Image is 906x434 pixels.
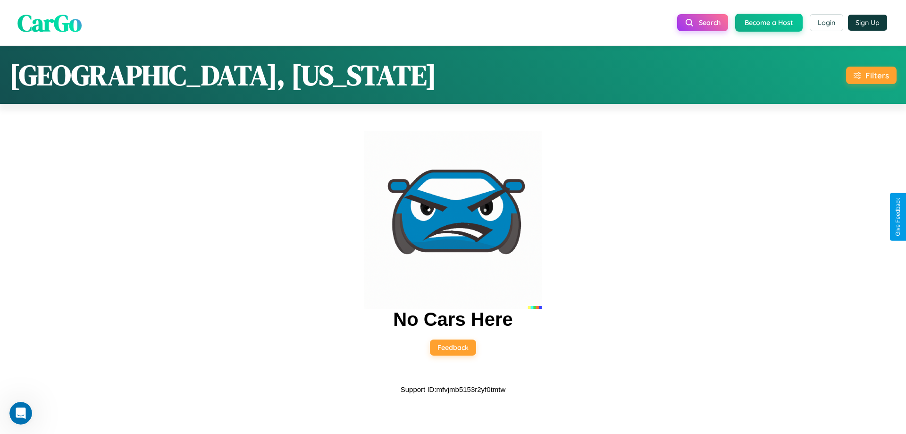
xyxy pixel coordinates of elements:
span: CarGo [17,6,82,39]
img: car [364,131,542,309]
button: Filters [846,67,897,84]
button: Become a Host [735,14,803,32]
span: Search [699,18,721,27]
div: Give Feedback [895,198,901,236]
h1: [GEOGRAPHIC_DATA], [US_STATE] [9,56,436,94]
div: Filters [865,70,889,80]
button: Sign Up [848,15,887,31]
button: Search [677,14,728,31]
iframe: Intercom live chat [9,402,32,425]
button: Feedback [430,340,476,356]
h2: No Cars Here [393,309,512,330]
button: Login [810,14,843,31]
p: Support ID: mfvjmb5153r2yf0tmtw [401,383,506,396]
